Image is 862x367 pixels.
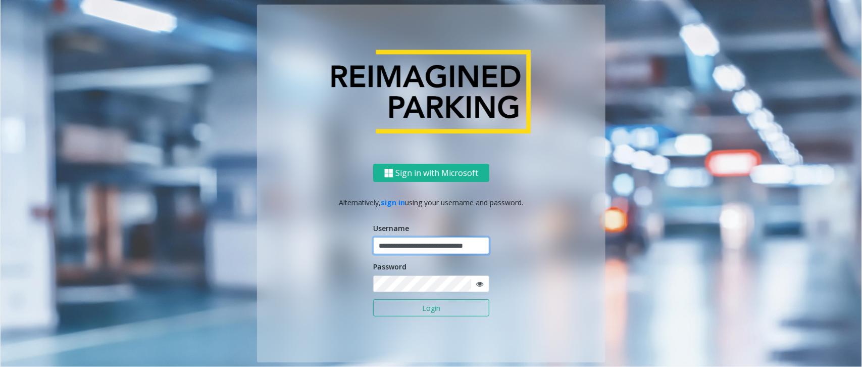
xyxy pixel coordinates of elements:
[373,299,489,316] button: Login
[373,164,489,182] button: Sign in with Microsoft
[267,197,595,208] p: Alternatively, using your username and password.
[373,223,409,234] label: Username
[381,198,405,207] a: sign in
[373,261,407,272] label: Password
